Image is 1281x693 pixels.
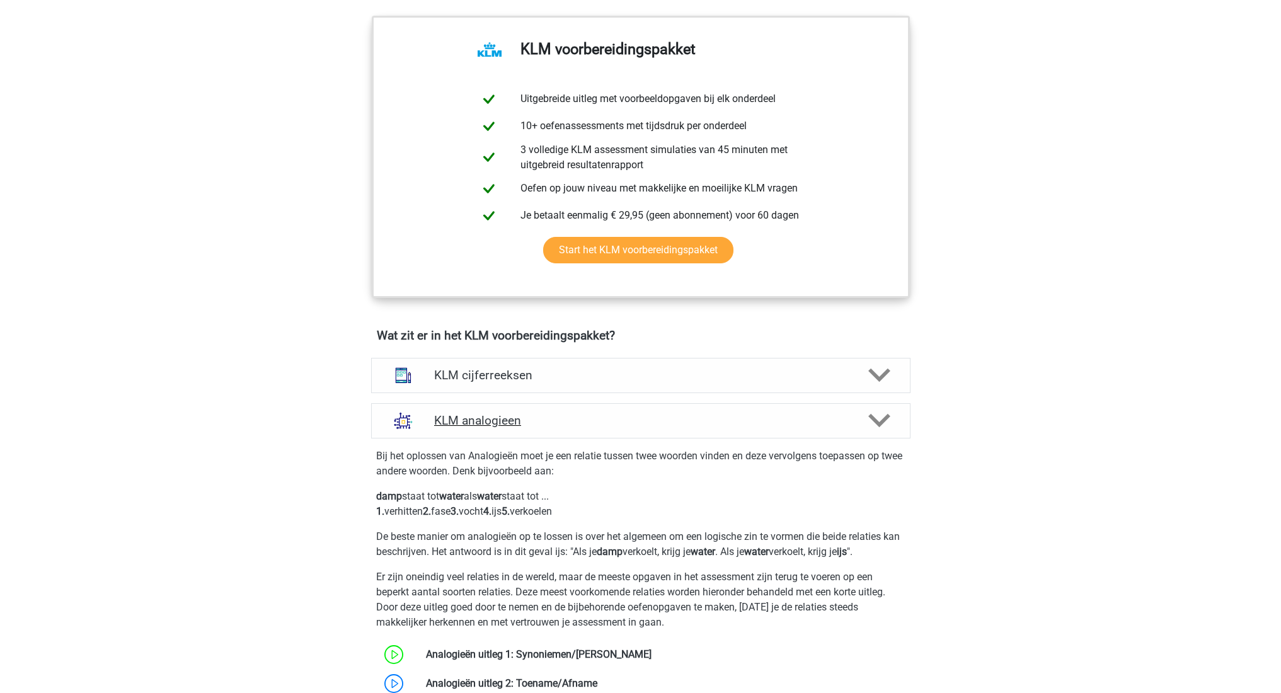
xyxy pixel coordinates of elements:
b: 1. [376,505,384,517]
b: damp [597,546,623,558]
p: De beste manier om analogieën op te lossen is over het algemeen om een logische zin te vormen die... [376,529,905,559]
b: damp [376,490,402,502]
a: cijferreeksen KLM cijferreeksen [366,358,916,393]
b: water [439,490,464,502]
b: 2. [423,505,431,517]
p: Er zijn oneindig veel relaties in de wereld, maar de meeste opgaven in het assessment zijn terug ... [376,570,905,630]
img: analogieen [387,404,420,437]
a: analogieen KLM analogieen [366,403,916,438]
h4: KLM cijferreeksen [434,368,847,382]
b: water [744,546,769,558]
b: water [691,546,715,558]
div: Analogieën uitleg 2: Toename/Afname [416,676,910,691]
b: ijs [837,546,847,558]
p: Bij het oplossen van Analogieën moet je een relatie tussen twee woorden vinden en deze vervolgens... [376,449,905,479]
h4: KLM analogieen [434,413,847,428]
div: Analogieën uitleg 1: Synoniemen/[PERSON_NAME] [416,647,910,662]
b: water [477,490,502,502]
b: 4. [483,505,491,517]
h4: Wat zit er in het KLM voorbereidingspakket? [377,328,905,343]
b: 5. [502,505,510,517]
a: Start het KLM voorbereidingspakket [543,237,733,263]
p: staat tot als staat tot ... verhitten fase vocht ijs verkoelen [376,489,905,519]
img: cijferreeksen [387,359,420,392]
b: 3. [451,505,459,517]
